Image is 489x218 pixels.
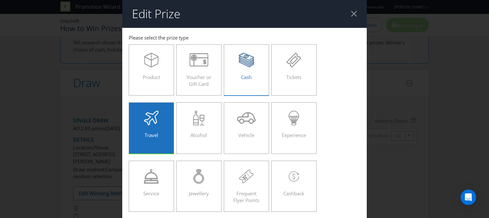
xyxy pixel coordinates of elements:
span: Cashback [283,190,304,197]
span: Frequent Flyer Points [233,190,259,203]
span: Alcohol [190,132,207,138]
span: Jewellery [189,190,209,197]
div: Open Intercom Messenger [461,189,476,205]
span: Travel [145,132,158,138]
span: Experience [282,132,306,138]
span: Vehicle [238,132,254,138]
h2: Edit Prize [132,7,180,20]
span: Cash [241,74,252,80]
span: Please select the prize type [129,34,189,41]
span: Voucher or Gift Card [187,74,211,87]
span: Service [143,190,159,197]
span: Product [143,74,160,80]
span: Tickets [286,74,301,80]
